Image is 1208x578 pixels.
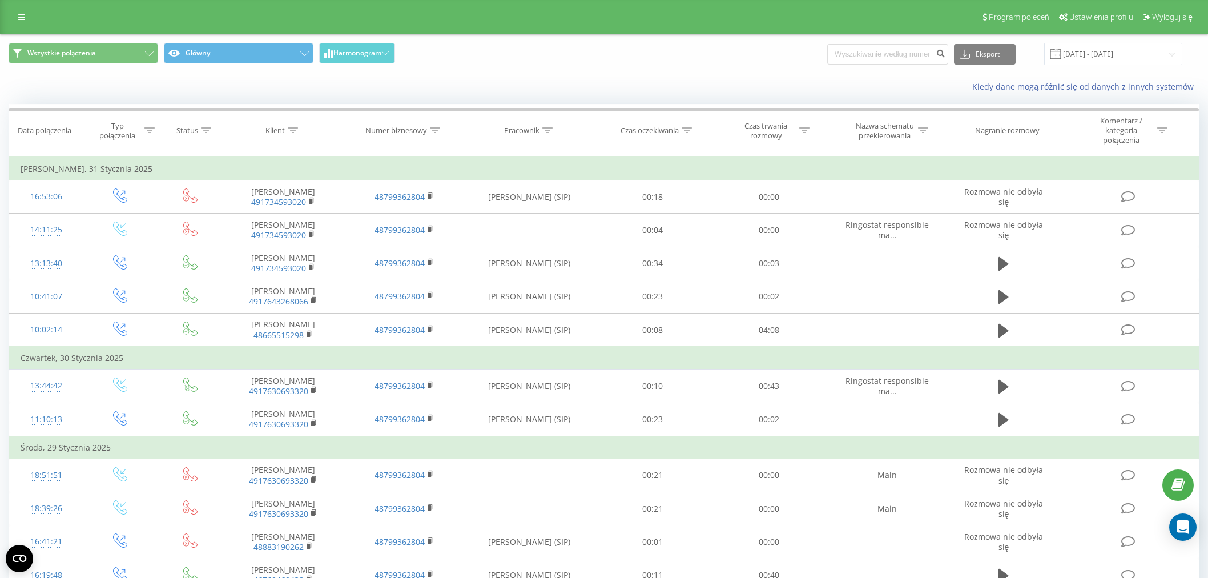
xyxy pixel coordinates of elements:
[464,525,594,559] td: [PERSON_NAME] (SIP)
[464,180,594,214] td: [PERSON_NAME] (SIP)
[711,180,827,214] td: 00:00
[711,280,827,313] td: 00:02
[827,492,948,525] td: Main
[964,186,1042,207] span: Rozmowa nie odbyła się
[223,403,344,436] td: [PERSON_NAME]
[6,545,33,572] button: Open CMP widget
[845,219,929,240] span: Ringostat responsible ma...
[251,230,306,240] a: 491734593020
[249,386,308,396] a: 4917630693320
[854,121,915,141] div: Nazwa schematu przekierowania
[711,459,827,492] td: 00:00
[964,498,1042,519] span: Rozmowa nie odbyła się
[464,403,594,436] td: [PERSON_NAME] (SIP)
[253,330,304,340] a: 48665515298
[21,252,72,275] div: 13:13:40
[251,263,306,274] a: 491734593020
[975,126,1040,135] div: Nagranie rozmowy
[1169,513,1197,541] div: Open Intercom Messenger
[375,224,425,235] a: 48799362804
[223,525,344,559] td: [PERSON_NAME]
[21,375,72,397] div: 13:44:42
[223,459,344,492] td: [PERSON_NAME]
[375,291,425,302] a: 48799362804
[964,531,1042,552] span: Rozmowa nie odbyła się
[249,296,308,307] a: 4917643268066
[375,414,425,424] a: 48799362804
[375,380,425,391] a: 48799362804
[223,280,344,313] td: [PERSON_NAME]
[594,247,711,280] td: 00:34
[621,126,679,135] div: Czas oczekiwania
[251,196,306,207] a: 491734593020
[594,370,711,403] td: 00:10
[21,497,72,520] div: 18:39:26
[594,525,711,559] td: 00:01
[94,121,142,141] div: Typ połączenia
[365,126,427,135] div: Numer biznesowy
[249,508,308,519] a: 4917630693320
[1088,116,1154,145] div: Komentarz / kategoria połączenia
[223,180,344,214] td: [PERSON_NAME]
[27,49,96,58] span: Wszystkie połączenia
[319,43,395,63] button: Harmonogram
[1152,13,1193,22] span: Wyloguj się
[827,459,948,492] td: Main
[464,314,594,347] td: [PERSON_NAME] (SIP)
[711,247,827,280] td: 00:03
[594,459,711,492] td: 00:21
[223,214,344,247] td: [PERSON_NAME]
[827,44,948,65] input: Wyszukiwanie według numeru
[964,464,1042,485] span: Rozmowa nie odbyła się
[375,536,425,547] a: 48799362804
[375,503,425,514] a: 48799362804
[711,492,827,525] td: 00:00
[18,126,71,135] div: Data połączenia
[164,43,313,63] button: Główny
[333,49,381,57] span: Harmonogram
[375,469,425,480] a: 48799362804
[711,525,827,559] td: 00:00
[711,314,827,347] td: 04:08
[594,214,711,247] td: 00:04
[464,280,594,313] td: [PERSON_NAME] (SIP)
[594,180,711,214] td: 00:18
[845,375,929,396] span: Ringostat responsible ma...
[21,286,72,308] div: 10:41:07
[223,370,344,403] td: [PERSON_NAME]
[265,126,285,135] div: Klient
[9,347,1199,370] td: Czwartek, 30 Stycznia 2025
[464,247,594,280] td: [PERSON_NAME] (SIP)
[249,419,308,430] a: 4917630693320
[989,13,1049,22] span: Program poleceń
[21,464,72,487] div: 18:51:51
[223,247,344,280] td: [PERSON_NAME]
[9,158,1199,180] td: [PERSON_NAME], 31 Stycznia 2025
[711,214,827,247] td: 00:00
[21,219,72,241] div: 14:11:25
[9,436,1199,459] td: Środa, 29 Stycznia 2025
[9,43,158,63] button: Wszystkie połączenia
[954,44,1016,65] button: Eksport
[594,314,711,347] td: 00:08
[253,541,304,552] a: 48883190262
[594,403,711,436] td: 00:23
[711,370,827,403] td: 00:43
[964,219,1042,240] span: Rozmowa nie odbyła się
[594,280,711,313] td: 00:23
[504,126,539,135] div: Pracownik
[464,370,594,403] td: [PERSON_NAME] (SIP)
[176,126,198,135] div: Status
[223,314,344,347] td: [PERSON_NAME]
[972,81,1199,92] a: Kiedy dane mogą różnić się od danych z innych systemów
[1069,13,1133,22] span: Ustawienia profilu
[223,492,344,525] td: [PERSON_NAME]
[21,319,72,341] div: 10:02:14
[711,403,827,436] td: 00:02
[375,191,425,202] a: 48799362804
[249,475,308,486] a: 4917630693320
[21,408,72,431] div: 11:10:13
[21,531,72,553] div: 16:41:21
[375,324,425,335] a: 48799362804
[375,258,425,268] a: 48799362804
